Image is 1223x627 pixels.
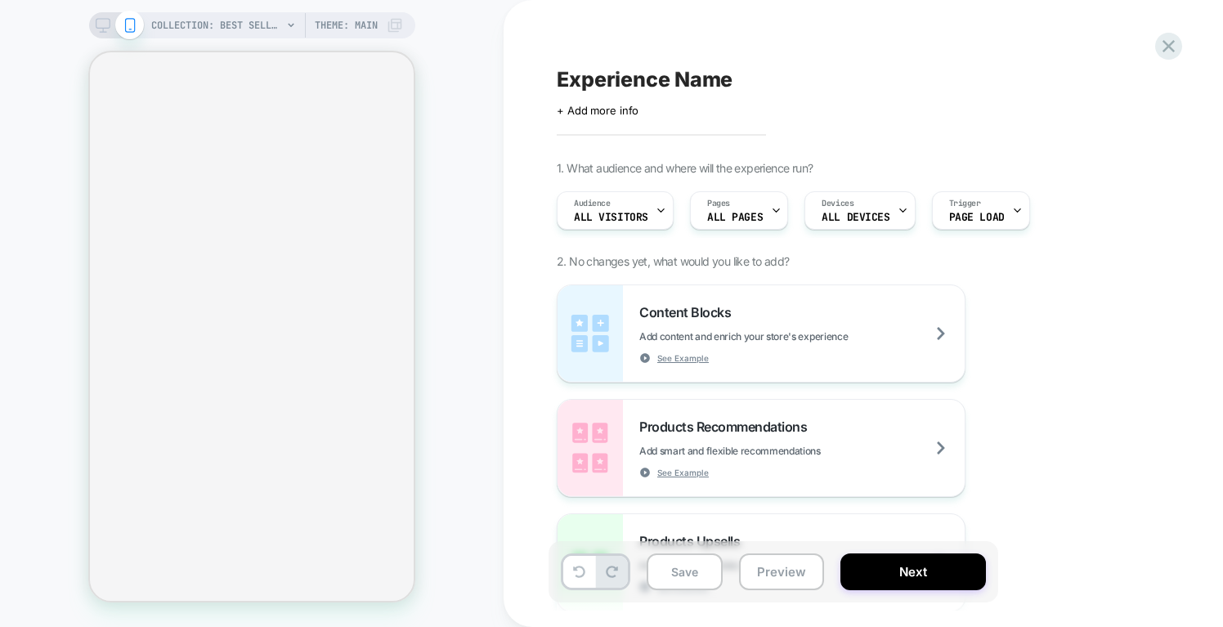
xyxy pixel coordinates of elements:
span: See Example [657,467,709,478]
span: Add smart and flexible recommendations [639,445,903,457]
span: Devices [822,198,853,209]
span: Page Load [949,212,1005,223]
span: Trigger [949,198,981,209]
span: ALL PAGES [707,212,763,223]
button: Save [647,553,723,590]
span: + Add more info [557,104,638,117]
span: COLLECTION: Best Sellers (Category) [151,12,282,38]
span: All Visitors [574,212,648,223]
span: 2. No changes yet, what would you like to add? [557,254,789,268]
span: ALL DEVICES [822,212,889,223]
span: Products Upsells [639,533,748,549]
span: Audience [574,198,611,209]
span: Add content and enrich your store's experience [639,330,930,343]
span: Content Blocks [639,304,739,320]
span: 1. What audience and where will the experience run? [557,161,813,175]
span: Experience Name [557,67,732,92]
span: Products Recommendations [639,419,815,435]
button: Next [840,553,986,590]
span: Theme: MAIN [315,12,378,38]
button: Preview [739,553,824,590]
span: See Example [657,352,709,364]
span: Pages [707,198,730,209]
